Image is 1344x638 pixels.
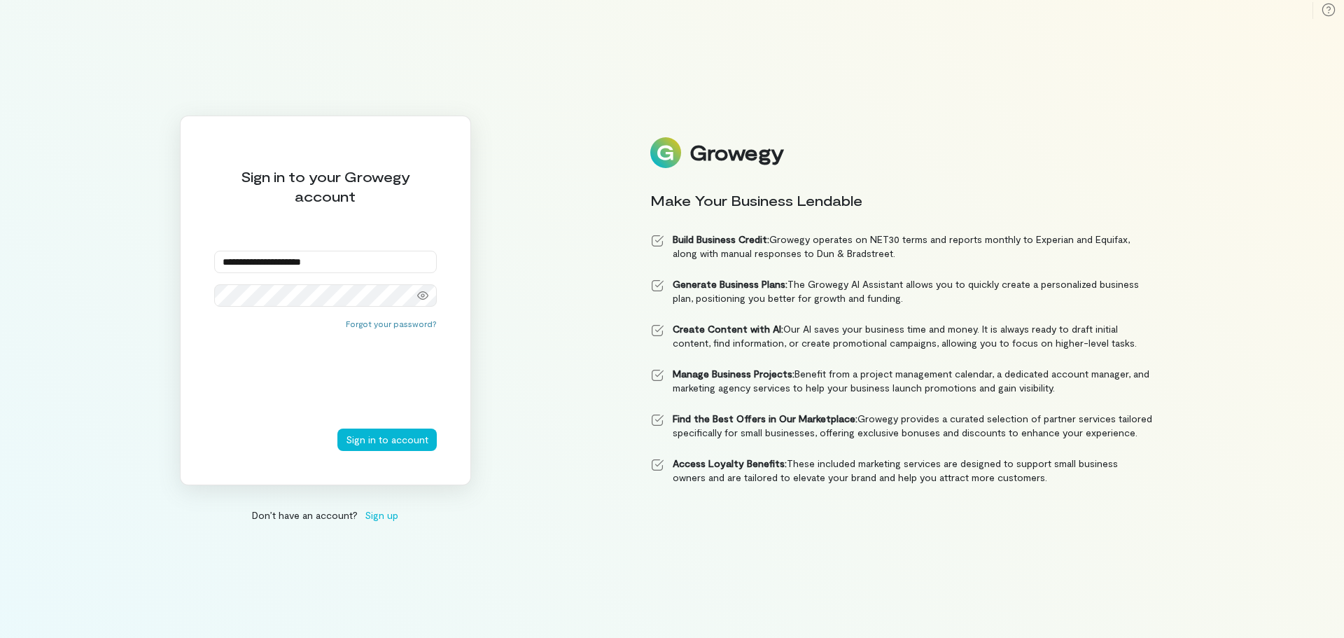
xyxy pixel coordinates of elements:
[650,190,1153,210] div: Make Your Business Lendable
[180,508,471,522] div: Don’t have an account?
[673,368,794,380] strong: Manage Business Projects:
[337,429,437,451] button: Sign in to account
[346,318,437,329] button: Forgot your password?
[650,137,681,168] img: Logo
[650,233,1153,261] li: Growegy operates on NET30 terms and reports monthly to Experian and Equifax, along with manual re...
[650,322,1153,350] li: Our AI saves your business time and money. It is always ready to draft initial content, find info...
[365,508,398,522] span: Sign up
[673,457,787,469] strong: Access Loyalty Benefits:
[650,277,1153,305] li: The Growegy AI Assistant allows you to quickly create a personalized business plan, positioning y...
[673,233,769,245] strong: Build Business Credit:
[650,412,1153,440] li: Growegy provides a curated selection of partner services tailored specifically for small business...
[673,412,857,424] strong: Find the Best Offers in Our Marketplace:
[650,457,1153,485] li: These included marketing services are designed to support small business owners and are tailored ...
[689,141,783,165] div: Growegy
[214,167,437,206] div: Sign in to your Growegy account
[650,367,1153,395] li: Benefit from a project management calendar, a dedicated account manager, and marketing agency ser...
[673,323,783,335] strong: Create Content with AI:
[673,278,787,290] strong: Generate Business Plans:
